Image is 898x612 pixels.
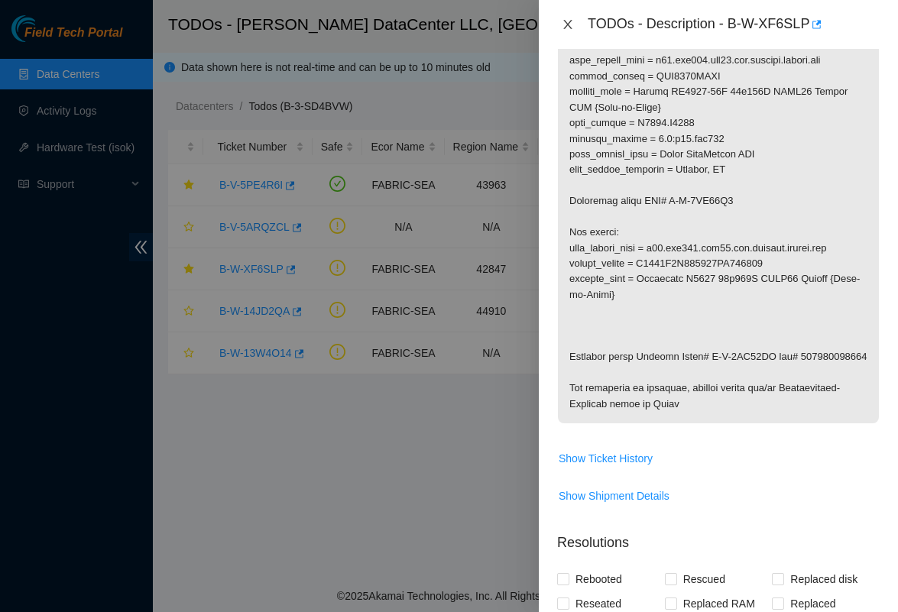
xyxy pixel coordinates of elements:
[558,484,670,508] button: Show Shipment Details
[559,487,669,504] span: Show Shipment Details
[562,18,574,31] span: close
[559,450,653,467] span: Show Ticket History
[677,567,731,591] span: Rescued
[569,567,628,591] span: Rebooted
[557,18,579,32] button: Close
[557,520,880,553] p: Resolutions
[558,446,653,471] button: Show Ticket History
[784,567,864,591] span: Replaced disk
[588,12,880,37] div: TODOs - Description - B-W-XF6SLP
